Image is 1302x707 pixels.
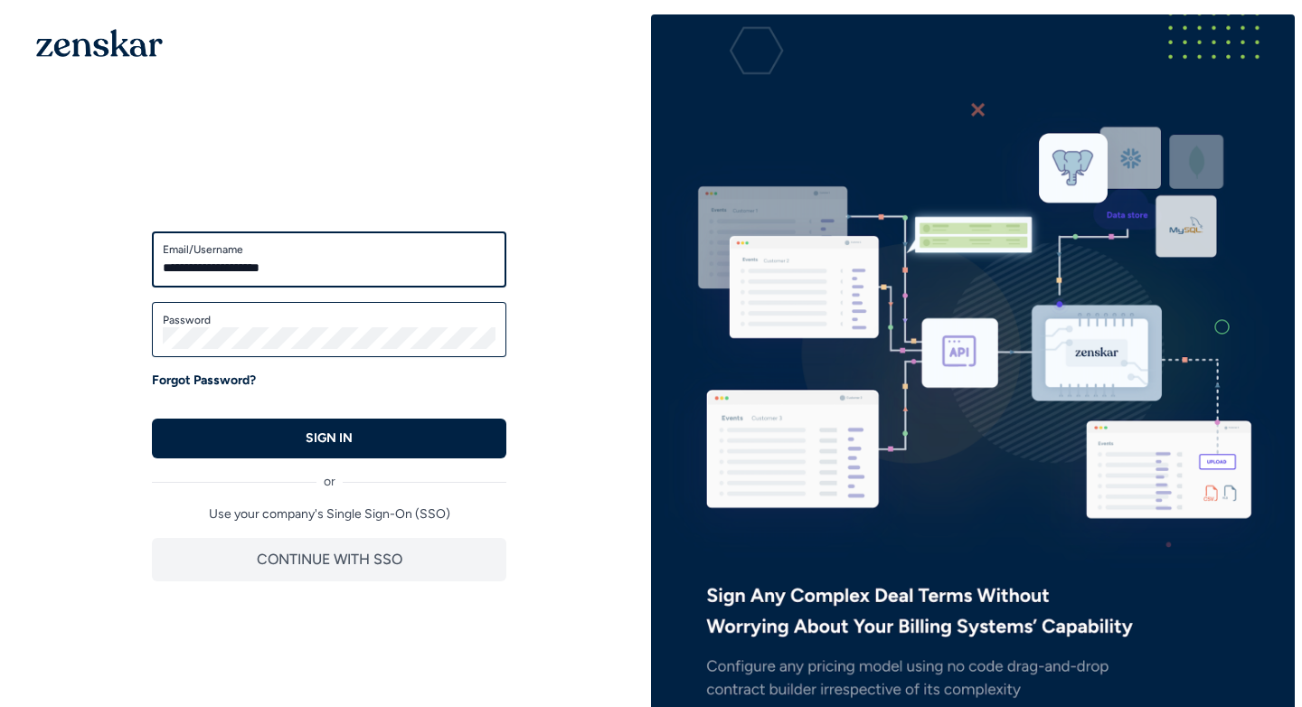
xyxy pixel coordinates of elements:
p: Use your company's Single Sign-On (SSO) [152,505,506,523]
button: SIGN IN [152,419,506,458]
label: Email/Username [163,242,495,257]
button: CONTINUE WITH SSO [152,538,506,581]
p: SIGN IN [306,429,353,448]
label: Password [163,313,495,327]
div: or [152,458,506,491]
a: Forgot Password? [152,372,256,390]
img: 1OGAJ2xQqyY4LXKgY66KYq0eOWRCkrZdAb3gUhuVAqdWPZE9SRJmCz+oDMSn4zDLXe31Ii730ItAGKgCKgCCgCikA4Av8PJUP... [36,29,163,57]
